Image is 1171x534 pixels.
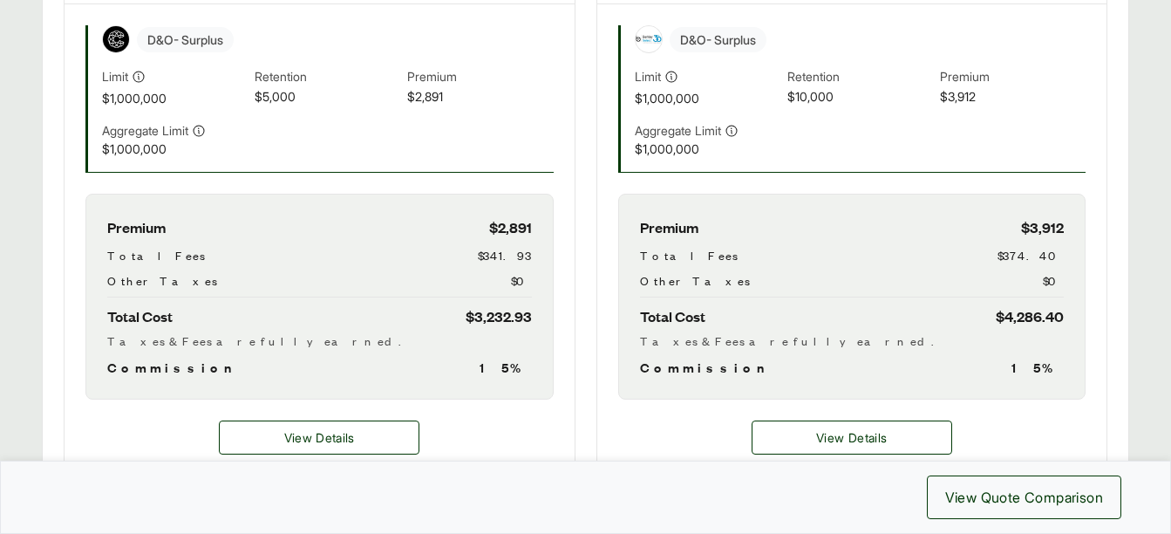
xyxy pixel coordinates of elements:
span: 15 % [1011,357,1064,378]
button: View Quote Comparison [927,476,1121,519]
span: $2,891 [407,87,553,107]
img: Berkley Select [636,26,662,52]
span: Aggregate Limit [635,121,721,140]
img: Coalition [103,26,129,52]
span: $3,912 [1021,216,1064,239]
span: $5,000 [255,87,400,107]
span: $0 [1043,271,1064,290]
span: $3,912 [940,87,1086,107]
span: $10,000 [787,87,933,107]
span: $3,232.93 [466,305,532,328]
span: Commission [640,357,773,378]
span: Premium [640,216,698,239]
span: Limit [635,67,661,86]
span: Total Fees [107,246,205,264]
span: Retention [787,67,933,87]
span: D&O - Surplus [137,27,234,52]
div: Taxes & Fees are fully earned. [107,332,532,350]
span: Total Cost [107,305,173,328]
span: Premium [940,67,1086,87]
span: D&O - Surplus [670,27,766,52]
span: Premium [107,216,166,239]
span: $2,891 [489,216,532,239]
span: 15 % [480,357,532,378]
span: Commission [107,357,240,378]
a: Berkley Select details [752,421,952,455]
a: Coalition details [219,421,419,455]
span: $0 [511,271,532,290]
span: Other Taxes [107,271,217,290]
span: $1,000,000 [635,89,780,107]
div: Taxes & Fees are fully earned. [640,332,1065,350]
button: View Details [752,421,952,455]
span: View Quote Comparison [945,487,1103,508]
span: Premium [407,67,553,87]
span: Total Cost [640,305,705,328]
span: Other Taxes [640,271,750,290]
span: $374.40 [997,246,1064,264]
span: Limit [102,67,128,86]
span: View Details [816,428,887,447]
span: $1,000,000 [635,140,780,158]
span: Total Fees [640,246,738,264]
span: $341.93 [478,246,532,264]
button: View Details [219,421,419,455]
span: $4,286.40 [996,305,1064,328]
span: $1,000,000 [102,140,248,158]
span: Aggregate Limit [102,121,188,140]
span: Retention [255,67,400,87]
span: View Details [284,428,355,447]
span: $1,000,000 [102,89,248,107]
